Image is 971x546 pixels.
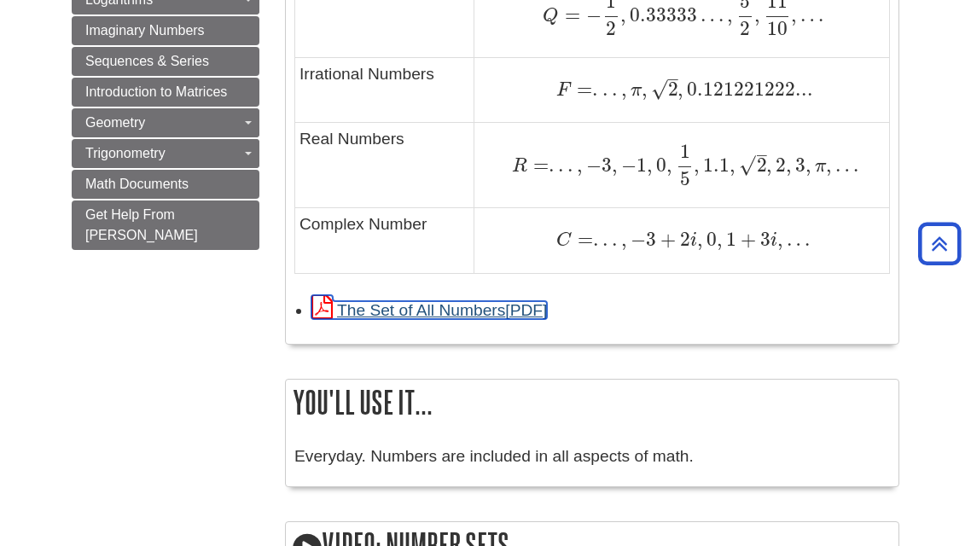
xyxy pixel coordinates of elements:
[700,154,730,177] span: 1.1
[85,177,189,191] span: Math Documents
[608,228,618,251] span: .
[620,3,626,26] span: ,
[792,154,805,177] span: 3
[85,115,145,130] span: Geometry
[618,228,627,251] span: ,
[756,228,770,251] span: 3
[599,228,608,251] span: .
[717,228,723,251] span: ,
[549,154,555,177] span: .
[666,154,672,177] span: ,
[555,154,564,177] span: .
[697,3,724,26] span: …
[680,140,690,163] span: 1
[295,123,474,207] td: Real Numbers
[832,154,858,177] span: …
[703,228,717,251] span: 0
[72,170,259,199] a: Math Documents
[723,228,736,251] span: 1
[543,7,559,26] span: Q
[286,380,898,425] h2: You'll use it...
[642,78,648,101] span: ,
[72,139,259,168] a: Trigonometry
[766,154,772,177] span: ,
[676,228,690,251] span: 2
[677,78,683,101] span: ,
[647,154,653,177] span: ,
[72,200,259,250] a: Get Help From [PERSON_NAME]
[777,228,783,251] span: ,
[572,228,593,251] span: =
[72,16,259,45] a: Imaginary Numbers
[912,232,967,255] a: Back to Top
[72,47,259,76] a: Sequences & Series
[85,207,198,242] span: Get Help From [PERSON_NAME]
[767,17,788,40] span: 10
[754,3,760,26] span: ,
[740,17,750,40] span: 2
[757,143,767,166] span: –
[72,78,259,107] a: Introduction to Matrices
[85,146,166,160] span: Trigonometry
[72,108,259,137] a: Geometry
[512,157,527,176] span: R
[564,154,573,177] span: .
[618,78,627,101] span: ,
[690,231,697,250] span: i
[295,207,474,273] td: Complex Number
[697,228,703,251] span: ,
[626,3,697,26] span: 0.33333
[786,154,792,177] span: ,
[571,78,592,101] span: =
[757,154,767,177] span: 2
[618,154,637,177] span: −
[556,81,571,100] span: F
[85,23,205,38] span: Imaginary Numbers
[602,154,612,177] span: 3
[294,444,890,469] p: Everyday. Numbers are included in all aspects of math.
[651,78,667,101] span: √
[739,154,755,177] span: √
[295,57,474,123] td: Irrational Numbers
[85,84,227,99] span: Introduction to Matrices
[598,78,608,101] span: .
[627,228,646,251] span: −
[606,17,616,40] span: 2
[683,78,813,101] span: 0.121221222...
[656,228,676,251] span: +
[612,154,618,177] span: ,
[653,154,666,177] span: 0
[680,167,690,190] span: 5
[592,78,598,101] span: .
[85,54,209,68] span: Sequences & Series
[805,154,811,177] span: ,
[573,154,583,177] span: ,
[811,157,826,176] span: π
[637,154,647,177] span: 1
[772,154,786,177] span: 2
[791,3,797,26] span: ,
[580,3,602,26] span: −
[826,154,832,177] span: ,
[783,228,810,251] span: …
[668,78,678,101] span: 2
[608,78,618,101] span: .
[556,231,572,250] span: C
[593,228,599,251] span: .
[527,154,549,177] span: =
[583,154,602,177] span: −
[694,154,700,177] span: ,
[559,3,580,26] span: =
[797,3,823,26] span: …
[724,3,733,26] span: ,
[311,301,547,319] a: Link opens in new window
[668,67,678,90] span: –
[730,154,736,177] span: ,
[770,231,777,250] span: i
[736,228,756,251] span: +
[646,228,656,251] span: 3
[627,81,642,100] span: π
